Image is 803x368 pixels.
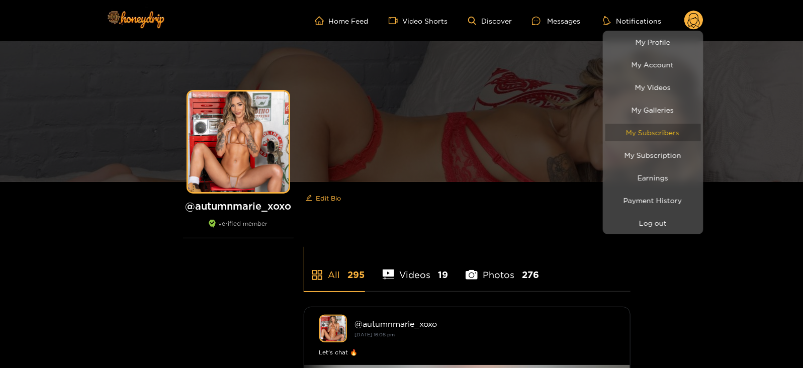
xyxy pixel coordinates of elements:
a: My Subscription [605,146,701,164]
a: My Account [605,56,701,73]
a: Earnings [605,169,701,187]
a: My Videos [605,78,701,96]
a: Payment History [605,192,701,209]
a: My Galleries [605,101,701,119]
a: My Profile [605,33,701,51]
a: My Subscribers [605,124,701,141]
button: Log out [605,214,701,232]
